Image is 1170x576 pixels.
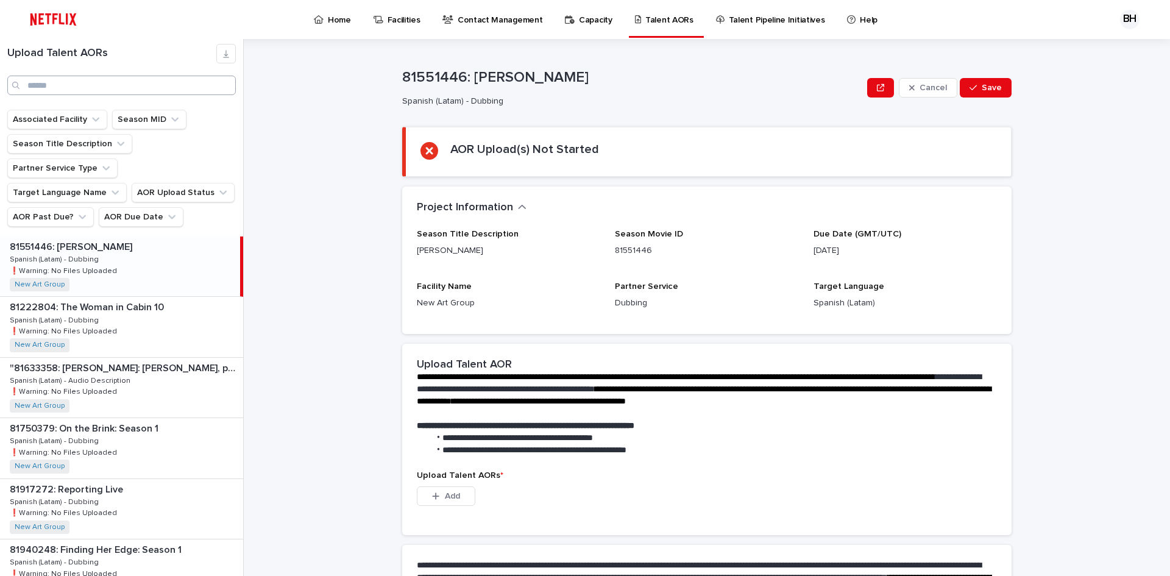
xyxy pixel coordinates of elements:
p: Spanish (Latam) - Dubbing [10,496,101,507]
a: New Art Group [15,402,65,410]
p: Spanish (Latam) - Dubbing [10,556,101,567]
span: Save [982,84,1002,92]
span: Facility Name [417,282,472,291]
p: ❗️Warning: No Files Uploaded [10,265,119,276]
button: Add [417,486,475,506]
button: Save [960,78,1012,98]
button: AOR Upload Status [132,183,235,202]
p: Spanish (Latam) - Dubbing [10,314,101,325]
button: Cancel [899,78,957,98]
p: 81917272: Reporting Live [10,482,126,496]
button: Partner Service Type [7,158,118,178]
p: Spanish (Latam) - Dubbing [10,435,101,446]
span: Season Movie ID [615,230,683,238]
span: Due Date (GMT/UTC) [814,230,901,238]
p: [PERSON_NAME] [417,244,600,257]
button: Season MID [112,110,186,129]
img: ifQbXi3ZQGMSEF7WDB7W [24,7,82,32]
p: ❗️Warning: No Files Uploaded [10,325,119,336]
p: "81633358: Juan Gabriel: Debo, puedo y quiero: Limited Series" [10,360,241,374]
h1: Upload Talent AORs [7,47,216,60]
h2: AOR Upload(s) Not Started [450,142,599,157]
span: Season Title Description [417,230,519,238]
input: Search [7,76,236,95]
a: New Art Group [15,341,65,349]
span: Cancel [920,84,947,92]
p: Spanish (Latam) [814,297,997,310]
p: Spanish (Latam) - Audio Description [10,374,133,385]
p: 81222804: The Woman in Cabin 10 [10,299,166,313]
button: Associated Facility [7,110,107,129]
span: Add [445,492,460,500]
h2: Upload Talent AOR [417,358,512,372]
p: New Art Group [417,297,600,310]
p: ❗️Warning: No Files Uploaded [10,446,119,457]
p: [DATE] [814,244,997,257]
span: Partner Service [615,282,678,291]
div: BH [1120,10,1140,29]
p: Spanish (Latam) - Dubbing [402,96,857,107]
p: ❗️Warning: No Files Uploaded [10,507,119,517]
button: AOR Due Date [99,207,183,227]
a: New Art Group [15,462,65,471]
button: Project Information [417,201,526,215]
button: AOR Past Due? [7,207,94,227]
span: Target Language [814,282,884,291]
p: 81551446: [PERSON_NAME] [402,69,862,87]
span: Upload Talent AORs [417,471,503,480]
p: 81551446 [615,244,798,257]
p: 81940248: Finding Her Edge: Season 1 [10,542,184,556]
button: Target Language Name [7,183,127,202]
p: 81750379: On the Brink: Season 1 [10,421,161,435]
p: 81551446: [PERSON_NAME] [10,239,135,253]
a: New Art Group [15,523,65,532]
a: New Art Group [15,280,65,289]
button: Season Title Description [7,134,132,154]
p: Dubbing [615,297,798,310]
p: Spanish (Latam) - Dubbing [10,253,101,264]
p: ❗️Warning: No Files Uploaded [10,385,119,396]
h2: Project Information [417,201,513,215]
